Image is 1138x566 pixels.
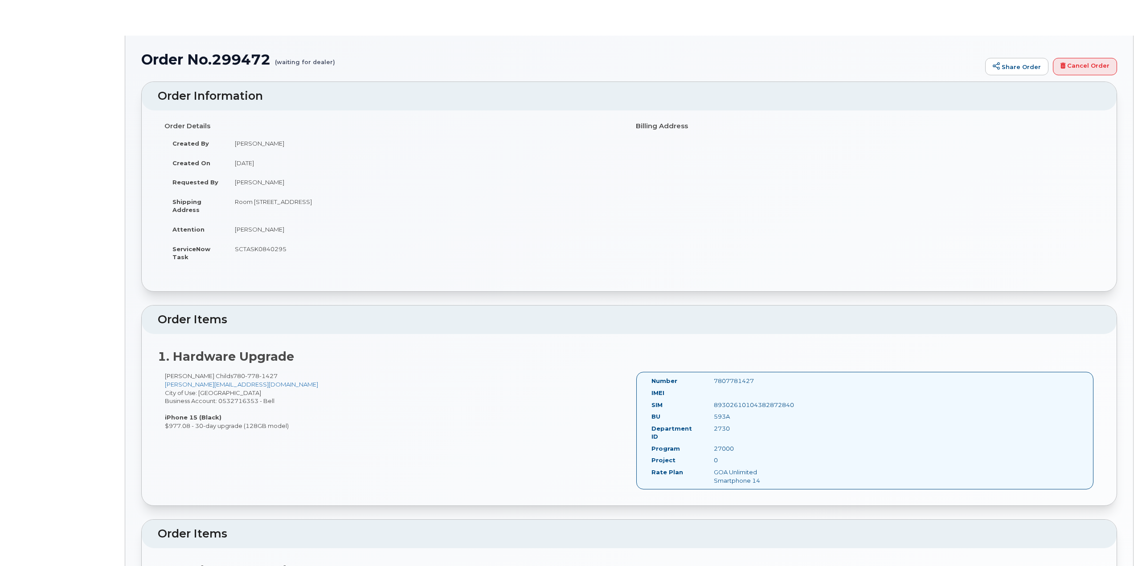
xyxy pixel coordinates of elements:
td: Room [STREET_ADDRESS] [227,192,622,220]
strong: Created On [172,159,210,167]
div: 7807781427 [707,377,794,385]
label: IMEI [651,389,664,397]
a: Cancel Order [1053,58,1117,76]
h2: Order Items [158,528,1101,540]
strong: Shipping Address [172,198,201,214]
div: 593A [707,412,794,421]
td: [PERSON_NAME] [227,134,622,153]
div: 0 [707,456,794,464]
label: Rate Plan [651,468,683,476]
h2: Order Information [158,90,1101,102]
span: 1427 [259,372,278,379]
label: BU [651,412,660,421]
label: Number [651,377,677,385]
small: (waiting for dealer) [275,52,335,65]
div: 27000 [707,444,794,453]
span: 780 [233,372,278,379]
div: 89302610104382872840 [707,401,794,409]
td: [DATE] [227,153,622,173]
strong: ServiceNow Task [172,245,210,261]
h4: Order Details [164,122,622,130]
h2: Order Items [158,314,1101,326]
div: [PERSON_NAME] Childs City of Use: [GEOGRAPHIC_DATA] Business Account: 0532716353 - Bell $977.08 -... [158,372,629,430]
a: Share Order [985,58,1048,76]
label: Project [651,456,675,464]
strong: Requested By [172,179,218,186]
div: GOA Unlimited Smartphone 14 [707,468,794,485]
div: 2730 [707,424,794,433]
a: [PERSON_NAME][EMAIL_ADDRESS][DOMAIN_NAME] [165,381,318,388]
td: [PERSON_NAME] [227,220,622,239]
td: SCTASK0840295 [227,239,622,267]
h4: Billing Address [636,122,1094,130]
strong: 1. Hardware Upgrade [158,349,294,364]
strong: Created By [172,140,209,147]
label: Program [651,444,680,453]
h1: Order No.299472 [141,52,981,67]
label: SIM [651,401,663,409]
strong: Attention [172,226,205,233]
strong: iPhone 15 (Black) [165,414,221,421]
label: Department ID [651,424,700,441]
span: 778 [245,372,259,379]
td: [PERSON_NAME] [227,172,622,192]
